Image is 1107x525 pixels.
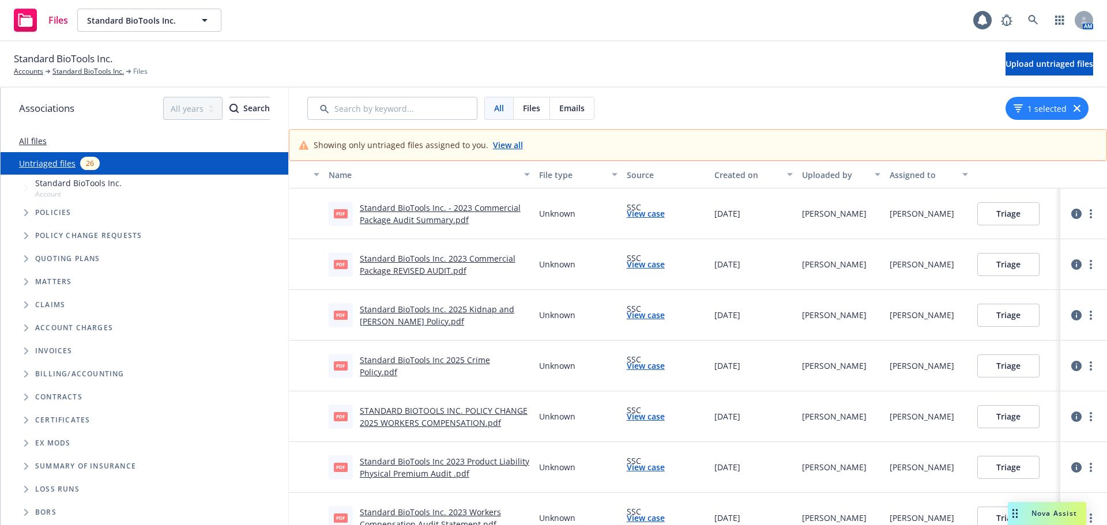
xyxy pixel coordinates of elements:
a: View case [627,512,665,524]
a: View case [627,309,665,321]
span: All [494,102,504,114]
div: Folder Tree Example [1,362,288,524]
button: Source [622,161,710,188]
button: Triage [977,304,1040,327]
a: Standard BioTools Inc 2025 Crime Policy.pdf [360,354,490,377]
span: pdf [334,412,348,421]
input: Search by keyword... [307,97,477,120]
a: Accounts [14,66,43,77]
div: [PERSON_NAME] [802,410,867,422]
div: [PERSON_NAME] [890,461,954,473]
span: pdf [334,311,348,319]
div: [PERSON_NAME] [890,207,954,220]
button: Uploaded by [797,161,885,188]
div: File type [539,169,605,181]
span: Matters [35,278,71,285]
div: [PERSON_NAME] [802,461,867,473]
div: Name [329,169,517,181]
button: Triage [977,202,1040,225]
a: Search [1022,9,1045,32]
span: pdf [334,260,348,269]
span: Ex Mods [35,440,70,447]
span: Files [133,66,148,77]
a: Standard BioTools Inc. 2023 Commercial Package REVISED AUDIT.pdf [360,253,515,276]
span: Loss Runs [35,486,80,493]
span: Files [523,102,540,114]
span: Associations [19,101,74,116]
span: Emails [559,102,585,114]
a: View case [627,410,665,422]
div: [PERSON_NAME] [890,360,954,372]
a: View case [627,360,665,372]
a: Report a Bug [995,9,1018,32]
span: Claims [35,301,65,308]
button: 1 selected [1014,103,1067,115]
span: Invoices [35,348,73,354]
div: [PERSON_NAME] [802,360,867,372]
a: more [1084,511,1098,525]
div: [PERSON_NAME] [890,410,954,422]
a: more [1084,308,1098,322]
span: Standard BioTools Inc. [35,177,122,189]
a: Standard BioTools Inc. [52,66,124,77]
span: Files [48,16,68,25]
div: [PERSON_NAME] [802,207,867,220]
div: Showing only untriaged files assigned to you. [314,139,523,151]
a: Standard BioTools Inc 2023 Product Liability Physical Premium Audit .pdf [360,456,529,479]
button: Triage [977,253,1040,276]
span: Quoting plans [35,255,100,262]
div: Created on [714,169,780,181]
div: Search [229,97,270,119]
a: more [1084,207,1098,221]
span: Summary of insurance [35,463,136,470]
div: [PERSON_NAME] [890,512,954,524]
div: [PERSON_NAME] [890,258,954,270]
a: Standard BioTools Inc. 2025 Kidnap and [PERSON_NAME] Policy.pdf [360,304,514,327]
span: Standard BioTools Inc. [14,51,112,66]
span: BORs [35,509,57,516]
button: Standard BioTools Inc. [77,9,221,32]
div: Drag to move [1008,502,1022,525]
span: Policies [35,209,71,216]
span: [DATE] [714,461,740,473]
span: pdf [334,463,348,471]
span: Certificates [35,417,90,424]
a: Standard BioTools Inc. - 2023 Commercial Package Audit Summary.pdf [360,202,521,225]
div: Tree Example [1,175,288,362]
span: [DATE] [714,512,740,524]
button: Assigned to [885,161,973,188]
button: SearchSearch [229,97,270,120]
a: View all [493,139,523,151]
div: [PERSON_NAME] [802,258,867,270]
button: Triage [977,456,1040,479]
div: [PERSON_NAME] [802,512,867,524]
a: more [1084,359,1098,373]
span: Account [35,189,122,199]
span: pdf [334,209,348,218]
span: [DATE] [714,258,740,270]
a: more [1084,258,1098,271]
span: Standard BioTools Inc. [87,14,187,27]
span: Policy change requests [35,232,142,239]
a: more [1084,460,1098,474]
button: Name [324,161,534,188]
span: Contracts [35,394,82,401]
a: View case [627,258,665,270]
div: Uploaded by [802,169,868,181]
a: View case [627,461,665,473]
button: File type [534,161,622,188]
a: Untriaged files [19,157,76,169]
span: Account charges [35,324,113,331]
svg: Search [229,104,239,113]
a: Switch app [1048,9,1071,32]
a: Files [9,4,73,36]
div: 26 [80,157,100,170]
div: Assigned to [890,169,955,181]
span: [DATE] [714,410,740,422]
button: Triage [977,354,1040,377]
div: Source [627,169,705,181]
span: Upload untriaged files [1006,58,1093,69]
button: Created on [710,161,797,188]
span: Nova Assist [1031,508,1077,518]
span: pdf [334,361,348,370]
